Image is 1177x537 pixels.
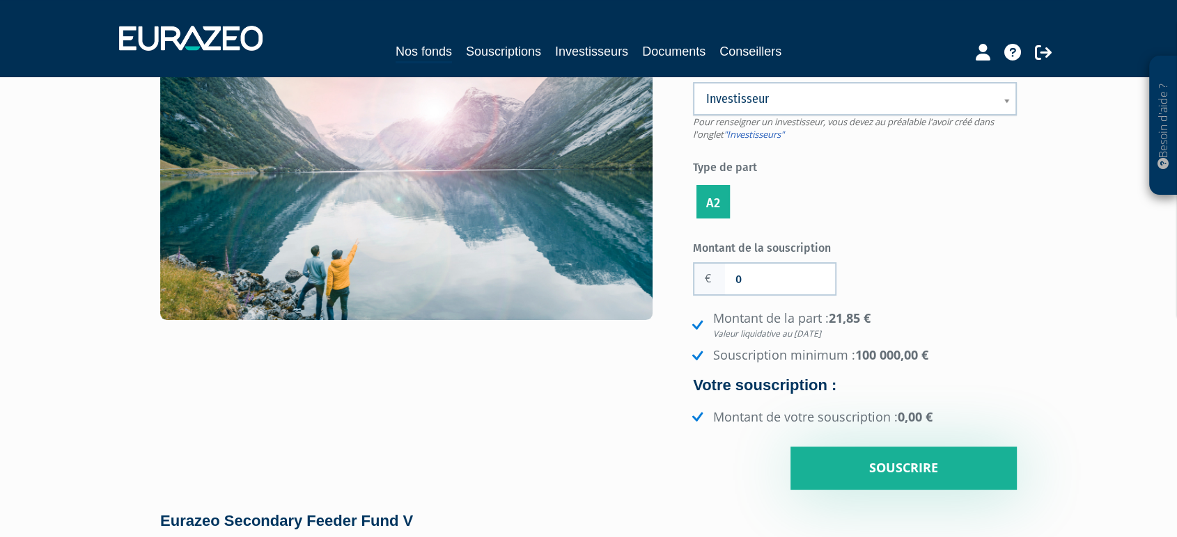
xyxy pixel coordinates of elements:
[790,447,1017,490] input: Souscrire
[898,408,933,425] strong: 0,00 €
[555,42,628,61] a: Investisseurs
[689,346,1017,364] li: Souscription minimum :
[693,377,1017,394] h4: Votre souscription :
[693,115,994,141] span: Pour renseigner un investisseur, vous devez au préalable l'avoir créé dans l'onglet
[713,310,1017,339] strong: 21,85 €
[693,236,855,257] label: Montant de la souscription
[719,42,781,61] a: Conseillers
[689,310,1017,339] li: Montant de la part :
[855,346,928,363] strong: 100 000,00 €
[642,42,706,61] a: Documents
[724,128,784,141] a: "Investisseurs"
[396,42,452,63] a: Nos fonds
[119,26,263,51] img: 1732889491-logotype_eurazeo_blanc_rvb.png
[693,155,1017,176] label: Type de part
[160,513,1017,529] h4: Eurazeo Secondary Feeder Fund V
[725,264,835,294] input: Montant de la souscription souhaité
[1155,63,1171,189] p: Besoin d'aide ?
[706,90,985,107] span: Investisseur
[713,328,1017,339] em: Valeur liquidative au [DATE]
[466,42,541,61] a: Souscriptions
[696,185,730,218] label: A2
[689,408,1017,426] li: Montant de votre souscription :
